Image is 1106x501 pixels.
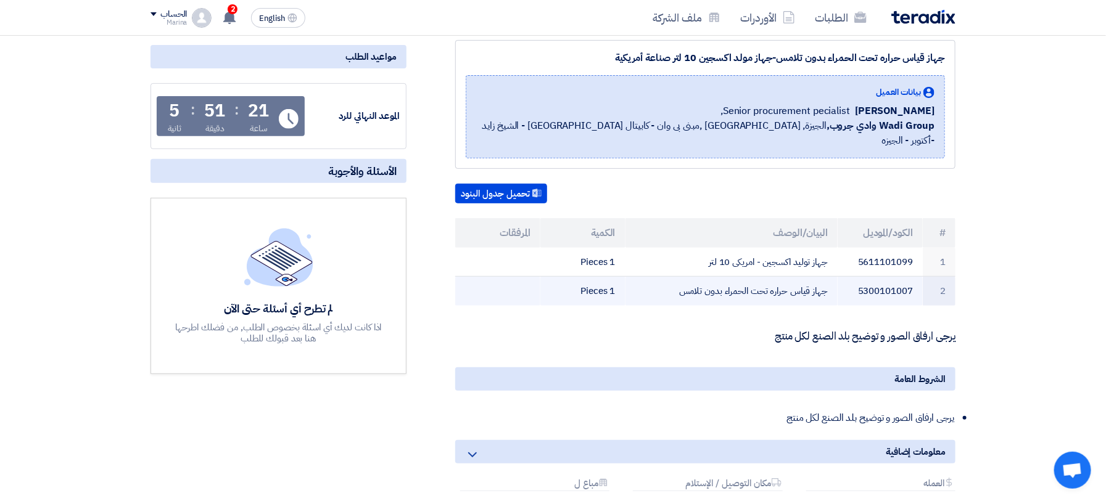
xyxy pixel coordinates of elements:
[886,445,946,458] span: معلومات إضافية
[455,330,955,343] p: يرجى ارفاق الصور و توضيح بلد الصنع لكل منتج
[838,218,923,248] th: الكود/الموديل
[876,86,921,99] span: بيانات العميل
[806,478,955,491] div: العمله
[1054,452,1091,489] a: Open chat
[455,218,540,248] th: المرفقات
[923,277,955,306] td: 2
[151,19,187,26] div: Marina
[838,248,923,277] td: 5611101099
[923,248,955,277] td: 1
[633,478,782,491] div: مكان التوصيل / الإستلام
[466,51,945,65] div: جهاز قياس حراره تحت الحمراء بدون تلامس-جهاز مولد اكسجين 10 لتر صناعة أمريكية
[160,9,187,20] div: الحساب
[204,102,225,120] div: 51
[540,277,625,306] td: 1 Pieces
[720,104,850,118] span: Senior procurement pecialist,
[228,4,237,14] span: 2
[174,322,384,344] div: اذا كانت لديك أي اسئلة بخصوص الطلب, من فضلك اطرحها هنا بعد قبولك للطلب
[838,277,923,306] td: 5300101007
[249,102,270,120] div: 21
[251,8,305,28] button: English
[174,301,384,316] div: لم تطرح أي أسئلة حتى الآن
[855,104,935,118] span: [PERSON_NAME]
[894,372,946,386] span: الشروط العامة
[460,478,609,491] div: مباع ل
[625,277,838,306] td: جهاز قياس حراره تحت الحمراء بدون تلامس
[168,122,182,135] div: ثانية
[169,102,180,120] div: 5
[455,184,547,203] button: تحميل جدول البنود
[805,3,877,32] a: الطلبات
[259,14,285,23] span: English
[540,218,625,248] th: الكمية
[643,3,730,32] a: ملف الشركة
[625,218,838,248] th: البيان/الوصف
[250,122,268,135] div: ساعة
[244,228,313,286] img: empty_state_list.svg
[540,248,625,277] td: 1 Pieces
[328,164,397,178] span: الأسئلة والأجوبة
[191,99,195,121] div: :
[234,99,239,121] div: :
[476,118,935,148] span: الجيزة, [GEOGRAPHIC_DATA] ,مبنى بى وان - كابيتال [GEOGRAPHIC_DATA] - الشيخ زايد -أكتوبر - الجيزه
[307,109,400,123] div: الموعد النهائي للرد
[151,45,406,68] div: مواعيد الطلب
[827,118,935,133] b: Wadi Group وادي جروب,
[730,3,805,32] a: الأوردرات
[205,122,225,135] div: دقيقة
[923,218,955,248] th: #
[891,10,955,24] img: Teradix logo
[192,8,212,28] img: profile_test.png
[625,248,838,277] td: جهاز توليد اكسجين - امريكى 10 لتر
[468,405,955,430] li: يرجى ارفاق الصور و توضيح بلد الصنع لكل منتج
